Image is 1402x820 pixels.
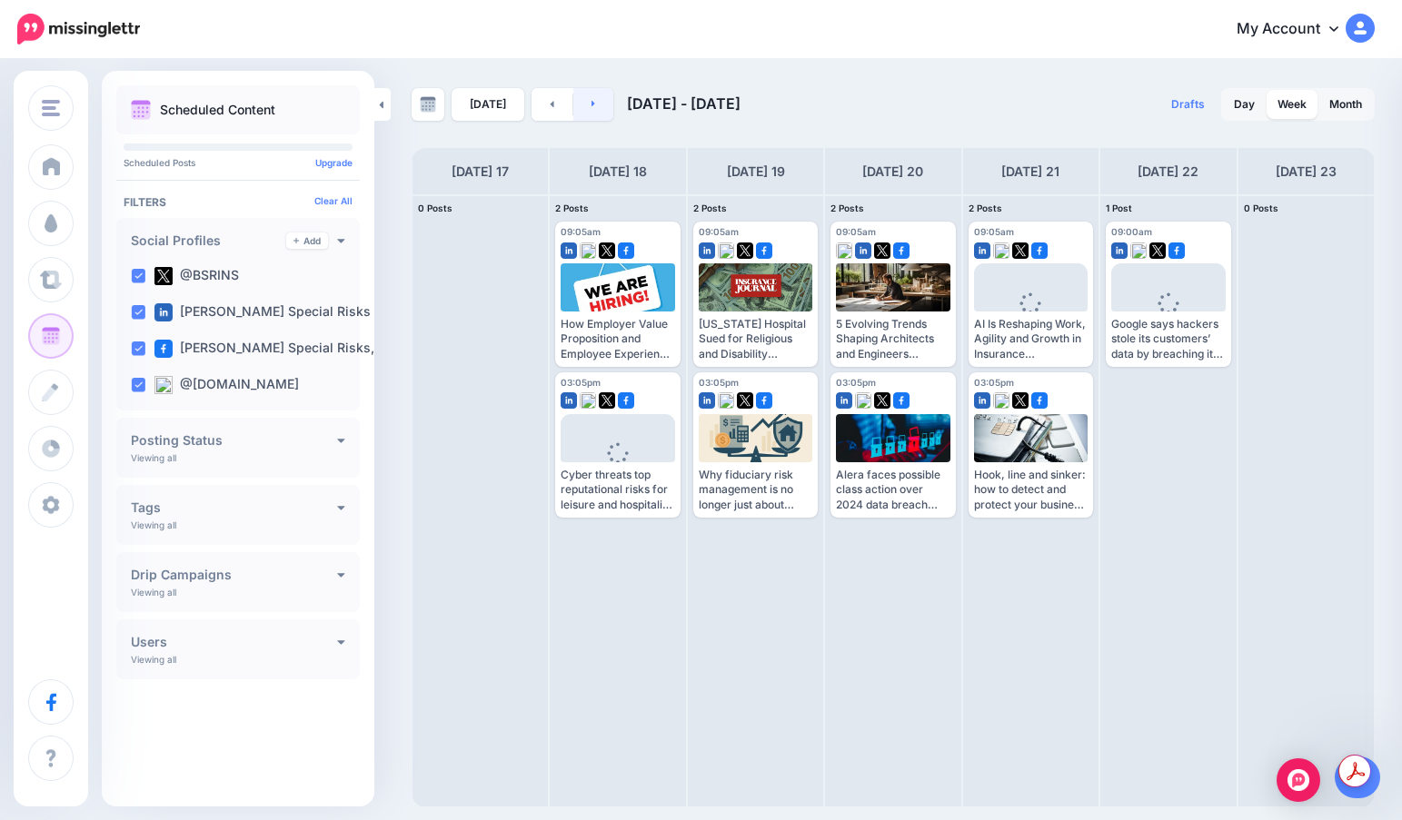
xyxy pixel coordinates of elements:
[131,100,151,120] img: calendar.png
[154,267,173,285] img: twitter-square.png
[160,104,275,116] p: Scheduled Content
[756,392,772,409] img: facebook-square.png
[1160,88,1216,121] a: Drafts
[974,392,990,409] img: linkedin-square.png
[993,392,1009,409] img: bluesky-square.png
[418,203,452,213] span: 0 Posts
[154,340,390,358] label: [PERSON_NAME] Special Risks, …
[315,157,353,168] a: Upgrade
[580,392,596,409] img: bluesky-square.png
[618,242,634,259] img: facebook-square.png
[599,392,615,409] img: twitter-square.png
[286,232,328,249] a: Add
[855,242,871,259] img: linkedin-square.png
[1218,7,1375,52] a: My Account
[1111,317,1225,361] div: Google says hackers stole its customers’ data by breaching its Salesforce database [URL][DOMAIN_N...
[1149,242,1166,259] img: twitter-square.png
[693,203,727,213] span: 2 Posts
[699,468,812,512] div: Why fiduciary risk management is no longer just about retirement plans [URL][DOMAIN_NAME]
[580,242,596,259] img: bluesky-square.png
[718,242,734,259] img: bluesky-square.png
[836,468,950,512] div: Alera faces possible class action over 2024 data breach [URL][DOMAIN_NAME]
[836,317,950,361] div: 5 Evolving Trends Shaping Architects and Engineers Coverage [URL][DOMAIN_NAME]
[1276,161,1337,183] h4: [DATE] 23
[699,226,739,237] span: 09:05am
[131,452,176,463] p: Viewing all
[974,377,1014,388] span: 03:05pm
[1031,242,1048,259] img: facebook-square.png
[154,267,239,285] label: @BSRINS
[314,195,353,206] a: Clear All
[1006,292,1056,340] div: Loading
[561,377,601,388] span: 03:05pm
[1277,758,1320,802] div: Open Intercom Messenger
[974,468,1088,512] div: Hook, line and sinker: how to detect and protect your business from phishing attacks [URL][DOMAIN...
[627,94,741,113] span: [DATE] - [DATE]
[555,203,589,213] span: 2 Posts
[874,242,890,259] img: twitter-square.png
[131,568,337,581] h4: Drip Campaigns
[452,161,509,183] h4: [DATE] 17
[830,203,864,213] span: 2 Posts
[862,161,923,183] h4: [DATE] 20
[1111,226,1152,237] span: 09:00am
[974,242,990,259] img: linkedin-square.png
[874,392,890,409] img: twitter-square.png
[836,242,852,259] img: bluesky-square.png
[699,392,715,409] img: linkedin-square.png
[1143,292,1193,340] div: Loading
[737,242,753,259] img: twitter-square.png
[836,392,852,409] img: linkedin-square.png
[974,226,1014,237] span: 09:05am
[737,392,753,409] img: twitter-square.png
[699,377,739,388] span: 03:05pm
[836,377,876,388] span: 03:05pm
[124,158,353,167] p: Scheduled Posts
[131,636,337,648] h4: Users
[836,226,876,237] span: 09:05am
[718,392,734,409] img: bluesky-square.png
[561,242,577,259] img: linkedin-square.png
[124,195,353,209] h4: Filters
[1223,90,1266,119] a: Day
[969,203,1002,213] span: 2 Posts
[131,587,176,598] p: Viewing all
[17,14,140,44] img: Missinglettr
[131,519,176,530] p: Viewing all
[1171,99,1205,110] span: Drafts
[974,317,1088,361] div: AI Is Reshaping Work, Agility and Growth in Insurance [URL][DOMAIN_NAME]
[131,434,337,447] h4: Posting Status
[1012,392,1029,409] img: twitter-square.png
[1168,242,1185,259] img: facebook-square.png
[154,376,173,394] img: bluesky-square.png
[599,242,615,259] img: twitter-square.png
[699,242,715,259] img: linkedin-square.png
[154,303,391,321] label: [PERSON_NAME] Special Risks (…
[154,340,173,358] img: facebook-square.png
[452,88,524,121] a: [DATE]
[589,161,647,183] h4: [DATE] 18
[699,317,812,361] div: [US_STATE] Hospital Sued for Religious and Disability Discrimination [URL][DOMAIN_NAME]
[154,376,299,394] label: @[DOMAIN_NAME]
[1138,161,1198,183] h4: [DATE] 22
[1031,392,1048,409] img: facebook-square.png
[1106,203,1132,213] span: 1 Post
[855,392,871,409] img: bluesky-square.png
[420,96,436,113] img: calendar-grey-darker.png
[618,392,634,409] img: facebook-square.png
[561,317,674,361] div: How Employer Value Proposition and Employee Experience Can Boost Recruiting Success [URL][DOMAIN_...
[42,100,60,116] img: menu.png
[993,242,1009,259] img: bluesky-square.png
[893,242,910,259] img: facebook-square.png
[561,226,601,237] span: 09:05am
[727,161,785,183] h4: [DATE] 19
[561,468,674,512] div: Cyber threats top reputational risks for leisure and hospitality firms [URL][DOMAIN_NAME]
[131,234,286,247] h4: Social Profiles
[1130,242,1147,259] img: bluesky-square.png
[1012,242,1029,259] img: twitter-square.png
[593,442,643,489] div: Loading
[1244,203,1278,213] span: 0 Posts
[893,392,910,409] img: facebook-square.png
[131,501,337,514] h4: Tags
[154,303,173,321] img: linkedin-square.png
